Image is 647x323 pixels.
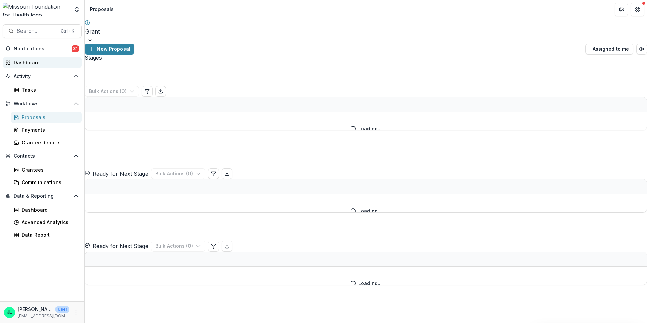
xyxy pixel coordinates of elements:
[22,139,76,146] div: Grantee Reports
[14,46,72,52] span: Notifications
[11,137,82,148] a: Grantee Reports
[85,55,102,61] span: Stages
[14,73,71,79] span: Activity
[85,44,134,55] button: New Proposal
[3,151,82,161] button: Open Contacts
[14,193,71,199] span: Data & Reporting
[151,241,205,252] button: Bulk Actions (0)
[22,231,76,238] div: Data Report
[22,86,76,93] div: Tasks
[222,168,232,179] button: Export table data
[72,45,79,52] span: 31
[85,170,148,178] button: Ready for Next Stage
[90,6,114,13] div: Proposals
[3,43,82,54] button: Notifications31
[615,3,628,16] button: Partners
[59,27,76,35] div: Ctrl + K
[11,177,82,188] a: Communications
[22,166,76,173] div: Grantees
[222,241,232,252] button: Export table data
[22,179,76,186] div: Communications
[151,168,205,179] button: Bulk Actions (0)
[87,4,116,14] nav: breadcrumb
[7,310,12,315] div: Jessi LaRose
[85,86,139,97] button: Bulk Actions (0)
[18,313,69,319] p: [EMAIL_ADDRESS][DOMAIN_NAME]
[17,28,57,34] span: Search...
[22,219,76,226] div: Advanced Analytics
[11,229,82,240] a: Data Report
[14,153,71,159] span: Contacts
[3,71,82,82] button: Open Activity
[55,306,69,313] p: User
[358,125,382,132] div: Loading...
[3,3,69,16] img: Missouri Foundation for Health logo
[11,217,82,228] a: Advanced Analytics
[22,126,76,133] div: Payments
[22,206,76,213] div: Dashboard
[11,124,82,135] a: Payments
[3,57,82,68] a: Dashboard
[358,280,382,287] div: Loading...
[72,3,82,16] button: Open entity switcher
[155,86,166,97] button: Export table data
[585,44,633,55] button: Assigned to me
[636,44,647,55] button: Open table manager
[14,59,76,66] div: Dashboard
[18,306,53,313] p: [PERSON_NAME]
[631,3,644,16] button: Get Help
[85,242,148,250] button: Ready for Next Stage
[11,204,82,215] a: Dashboard
[11,84,82,95] a: Tasks
[14,101,71,107] span: Workflows
[358,207,382,214] div: Loading...
[208,168,219,179] button: Edit table settings
[142,86,153,97] button: Edit table settings
[208,241,219,252] button: Edit table settings
[72,308,80,317] button: More
[3,191,82,201] button: Open Data & Reporting
[3,24,82,38] button: Search...
[11,164,82,175] a: Grantees
[3,98,82,109] button: Open Workflows
[11,112,82,123] a: Proposals
[22,114,76,121] div: Proposals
